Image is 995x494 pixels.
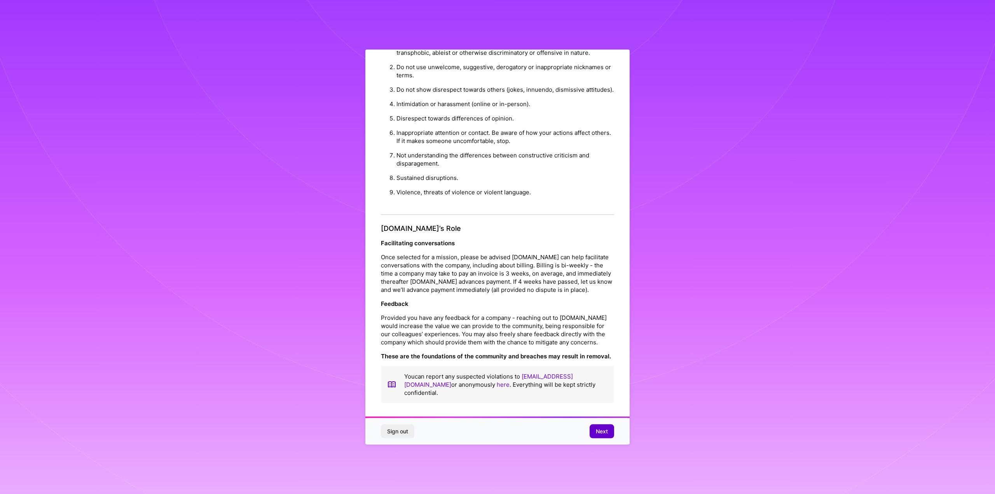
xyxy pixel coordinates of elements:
[381,424,414,438] button: Sign out
[381,224,614,233] h4: [DOMAIN_NAME]’s Role
[396,60,614,82] li: Do not use unwelcome, suggestive, derogatory or inappropriate nicknames or terms.
[387,372,396,396] img: book icon
[404,372,608,396] p: You can report any suspected violations to or anonymously . Everything will be kept strictly conf...
[396,171,614,185] li: Sustained disruptions.
[396,111,614,126] li: Disrespect towards differences of opinion.
[387,428,408,435] span: Sign out
[596,428,608,435] span: Next
[590,424,614,438] button: Next
[381,313,614,346] p: Provided you have any feedback for a company - reaching out to [DOMAIN_NAME] would increase the v...
[381,239,455,246] strong: Facilitating conversations
[381,352,611,360] strong: These are the foundations of the community and breaches may result in removal.
[396,97,614,111] li: Intimidation or harassment (online or in-person).
[381,300,408,307] strong: Feedback
[396,185,614,199] li: Violence, threats of violence or violent language.
[497,381,510,388] a: here
[396,82,614,97] li: Do not show disrespect towards others (jokes, innuendo, dismissive attitudes).
[396,148,614,171] li: Not understanding the differences between constructive criticism and disparagement.
[404,372,573,388] a: [EMAIL_ADDRESS][DOMAIN_NAME]
[396,126,614,148] li: Inappropriate attention or contact. Be aware of how your actions affect others. If it makes someo...
[381,253,614,293] p: Once selected for a mission, please be advised [DOMAIN_NAME] can help facilitate conversations wi...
